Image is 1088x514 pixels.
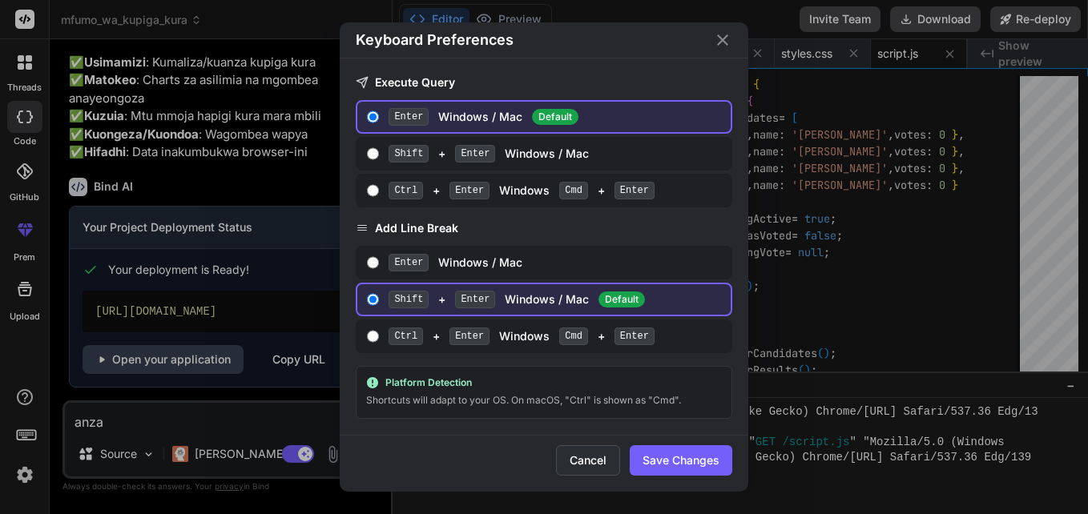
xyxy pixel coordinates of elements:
span: Enter [449,182,490,199]
h2: Keyboard Preferences [356,29,514,51]
span: Enter [455,145,495,163]
span: Enter [389,254,429,271]
h3: Add Line Break [356,220,731,236]
span: Default [532,109,578,125]
span: Default [598,291,645,307]
span: Enter [389,108,429,126]
span: Enter [615,182,655,199]
input: Shift+EnterWindows / Mac [367,147,379,160]
div: + Windows + [389,182,723,199]
span: Shift [389,291,429,308]
span: Ctrl [389,182,423,199]
span: Enter [615,327,655,345]
input: Ctrl+Enter Windows Cmd+Enter [367,184,379,197]
span: Enter [455,291,495,308]
span: Enter [449,327,490,345]
div: Windows / Mac [389,108,723,126]
div: + Windows / Mac [389,291,723,308]
div: + Windows / Mac [389,145,723,163]
input: Shift+EnterWindows / MacDefault [367,293,379,306]
div: + Windows + [389,327,723,345]
div: Shortcuts will adapt to your OS. On macOS, "Ctrl" is shown as "Cmd". [366,392,721,408]
button: Save Changes [630,445,732,476]
input: Ctrl+Enter Windows Cmd+Enter [367,330,379,343]
h3: Execute Query [356,74,731,90]
span: Shift [389,145,429,163]
button: Cancel [556,445,620,476]
span: Cmd [559,327,588,345]
span: Cmd [559,182,588,199]
input: EnterWindows / Mac [367,256,379,269]
div: Platform Detection [366,376,721,389]
input: EnterWindows / Mac Default [367,110,379,123]
div: Windows / Mac [389,254,723,271]
button: Close [713,30,732,50]
span: Ctrl [389,327,423,345]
